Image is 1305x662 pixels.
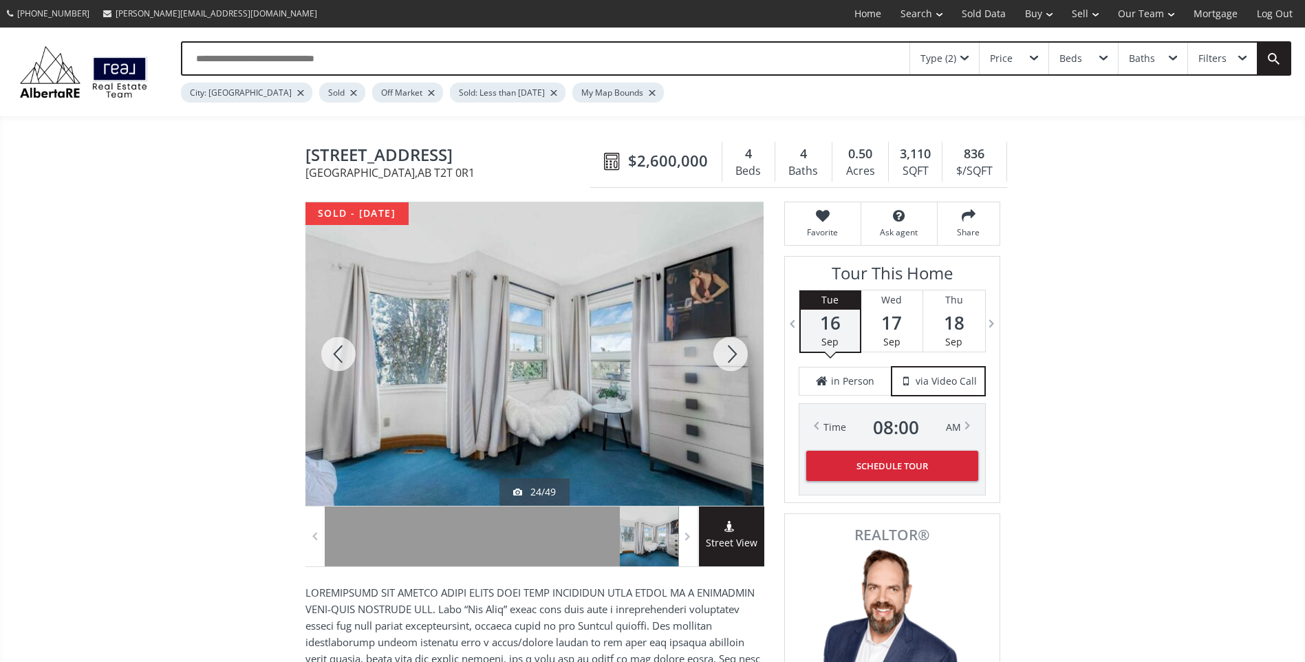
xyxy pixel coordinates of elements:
div: Filters [1198,54,1227,63]
span: 1131 Colborne Crescent SW [305,146,597,167]
span: Sep [945,335,962,348]
div: Tue [801,290,860,310]
div: Baths [1129,54,1155,63]
span: Ask agent [868,226,930,238]
span: in Person [831,374,874,388]
span: 16 [801,313,860,332]
div: My Map Bounds [572,83,664,103]
div: Baths [782,161,825,182]
div: Type (2) [920,54,956,63]
div: Beds [1059,54,1082,63]
a: [PERSON_NAME][EMAIL_ADDRESS][DOMAIN_NAME] [96,1,324,26]
div: Acres [839,161,881,182]
div: Price [990,54,1013,63]
div: 4 [729,145,768,163]
div: 1131 Colborne Crescent SW Calgary, AB T2T 0R1 - Photo 24 of 49 [305,202,764,506]
div: sold - [DATE] [305,202,409,225]
div: Beds [729,161,768,182]
h3: Tour This Home [799,264,986,290]
div: Thu [923,290,985,310]
span: REALTOR® [800,528,984,542]
div: Sold [319,83,365,103]
span: Favorite [792,226,854,238]
div: 0.50 [839,145,881,163]
div: 836 [949,145,999,163]
span: Sep [883,335,900,348]
div: $/SQFT [949,161,999,182]
span: Street View [699,535,764,551]
span: Sep [821,335,839,348]
img: Logo [14,43,153,101]
span: Share [945,226,993,238]
span: [GEOGRAPHIC_DATA] , AB T2T 0R1 [305,167,597,178]
span: 08 : 00 [873,418,919,437]
span: 18 [923,313,985,332]
div: Wed [861,290,923,310]
span: via Video Call [916,374,977,388]
button: Schedule Tour [806,451,978,481]
div: 24/49 [513,485,556,499]
span: [PERSON_NAME][EMAIL_ADDRESS][DOMAIN_NAME] [116,8,317,19]
div: Time AM [823,418,961,437]
span: 17 [861,313,923,332]
div: 4 [782,145,825,163]
div: SQFT [896,161,935,182]
span: $2,600,000 [628,150,708,171]
div: City: [GEOGRAPHIC_DATA] [181,83,312,103]
div: Sold: Less than [DATE] [450,83,565,103]
div: Off Market [372,83,443,103]
span: [PHONE_NUMBER] [17,8,89,19]
span: 3,110 [900,145,931,163]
